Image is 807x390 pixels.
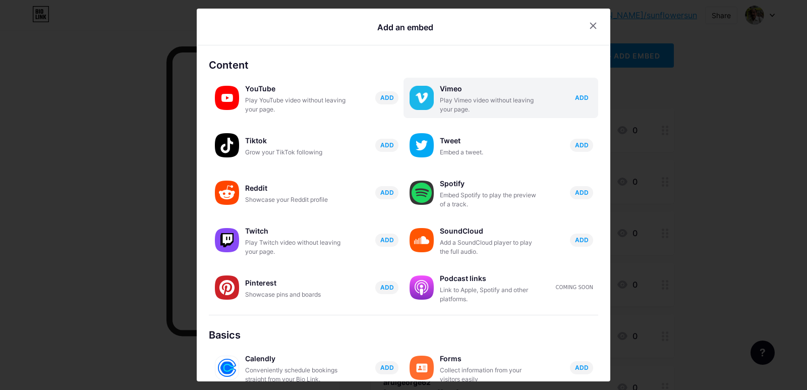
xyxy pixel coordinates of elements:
div: Tiktok [245,134,346,148]
div: Add an embed [377,21,433,33]
div: Vimeo [440,82,541,96]
div: Play YouTube video without leaving your page. [245,96,346,114]
span: ADD [575,363,589,372]
div: Calendly [245,352,346,366]
div: Showcase your Reddit profile [245,195,346,204]
img: youtube [215,86,239,110]
button: ADD [375,281,398,294]
button: ADD [570,139,593,152]
button: ADD [375,139,398,152]
div: Showcase pins and boards [245,290,346,299]
button: ADD [570,234,593,247]
div: YouTube [245,82,346,96]
div: Collect information from your visitors easily [440,366,541,384]
div: Conveniently schedule bookings straight from your Bio Link. [245,366,346,384]
div: Embed Spotify to play the preview of a track. [440,191,541,209]
div: Add a SoundCloud player to play the full audio. [440,238,541,256]
span: ADD [380,93,394,102]
div: Reddit [245,181,346,195]
span: ADD [380,363,394,372]
div: Coming soon [556,284,593,291]
span: ADD [380,236,394,244]
div: Pinterest [245,276,346,290]
span: ADD [575,141,589,149]
button: ADD [375,91,398,104]
img: tiktok [215,133,239,157]
button: ADD [570,186,593,199]
div: Grow your TikTok following [245,148,346,157]
img: spotify [410,181,434,205]
img: podcastlinks [410,275,434,300]
img: twitter [410,133,434,157]
button: ADD [375,234,398,247]
div: Play Twitch video without leaving your page. [245,238,346,256]
span: ADD [380,283,394,292]
img: calendly [215,356,239,380]
button: ADD [570,361,593,374]
span: ADD [575,188,589,197]
div: Link to Apple, Spotify and other platforms. [440,286,541,304]
span: ADD [380,188,394,197]
div: Embed a tweet. [440,148,541,157]
div: Podcast links [440,271,541,286]
button: ADD [375,186,398,199]
div: Basics [209,327,598,343]
img: pinterest [215,275,239,300]
img: vimeo [410,86,434,110]
span: ADD [575,93,589,102]
img: reddit [215,181,239,205]
div: Tweet [440,134,541,148]
button: ADD [570,91,593,104]
span: ADD [380,141,394,149]
div: Twitch [245,224,346,238]
div: SoundCloud [440,224,541,238]
span: ADD [575,236,589,244]
img: soundcloud [410,228,434,252]
img: twitch [215,228,239,252]
button: ADD [375,361,398,374]
div: Content [209,58,598,73]
img: forms [410,356,434,380]
div: Forms [440,352,541,366]
div: Spotify [440,177,541,191]
div: Play Vimeo video without leaving your page. [440,96,541,114]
